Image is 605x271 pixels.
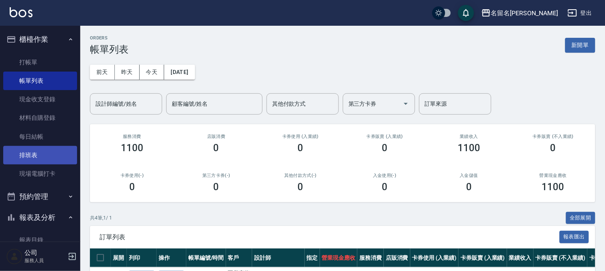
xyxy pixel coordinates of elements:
a: 材料自購登錄 [3,109,77,127]
h3: 帳單列表 [90,44,128,55]
a: 打帳單 [3,53,77,72]
th: 卡券販賣 (不入業績) [534,248,587,267]
th: 列印 [127,248,157,267]
th: 操作 [157,248,186,267]
button: 前天 [90,65,115,80]
h3: 1100 [458,142,480,154]
h3: 服務消費 [100,134,165,139]
button: 報表匯出 [560,231,589,243]
a: 排班表 [3,146,77,164]
h2: 店販消費 [184,134,249,139]
h2: 入金儲值 [436,173,501,178]
h3: 0 [550,142,556,154]
h3: 0 [214,142,219,154]
h2: 業績收入 [436,134,501,139]
a: 現金收支登錄 [3,90,77,109]
th: 卡券使用 (入業績) [410,248,459,267]
h3: 0 [214,181,219,193]
h5: 公司 [24,249,65,257]
h2: 入金使用(-) [352,173,417,178]
button: 預約管理 [3,186,77,207]
button: 全部展開 [566,212,596,224]
a: 新開單 [565,41,595,49]
button: 報表及分析 [3,207,77,228]
button: 昨天 [115,65,140,80]
th: 營業現金應收 [320,248,358,267]
button: 登出 [564,6,595,21]
h2: ORDERS [90,35,128,41]
h3: 0 [298,142,304,154]
div: 名留名[PERSON_NAME] [491,8,558,18]
h2: 卡券使用 (入業績) [268,134,333,139]
h3: 1100 [542,181,564,193]
th: 展開 [111,248,127,267]
h3: 0 [298,181,304,193]
th: 設計師 [252,248,304,267]
img: Person [6,248,22,265]
p: 服務人員 [24,257,65,264]
button: Open [399,97,412,110]
span: 訂單列表 [100,233,560,241]
img: Logo [10,7,33,17]
h2: 營業現金應收 [521,173,586,178]
th: 業績收入 [507,248,534,267]
button: 名留名[PERSON_NAME] [478,5,561,21]
button: 櫃檯作業 [3,29,77,50]
button: [DATE] [164,65,195,80]
a: 報表目錄 [3,231,77,249]
p: 共 4 筆, 1 / 1 [90,214,112,222]
button: 新開單 [565,38,595,53]
th: 卡券販賣 (入業績) [458,248,507,267]
h3: 0 [129,181,135,193]
h3: 0 [382,181,387,193]
a: 每日結帳 [3,127,77,146]
h2: 卡券使用(-) [100,173,165,178]
h2: 卡券販賣 (入業績) [352,134,417,139]
h3: 0 [466,181,472,193]
button: 今天 [140,65,165,80]
a: 現場電腦打卡 [3,164,77,183]
th: 服務消費 [357,248,384,267]
a: 報表匯出 [560,233,589,240]
th: 客戶 [226,248,253,267]
a: 帳單列表 [3,72,77,90]
button: save [458,5,474,21]
th: 指定 [305,248,320,267]
h3: 0 [382,142,387,154]
h2: 卡券販賣 (不入業績) [521,134,586,139]
h2: 其他付款方式(-) [268,173,333,178]
h3: 1100 [121,142,143,154]
th: 店販消費 [384,248,410,267]
h2: 第三方卡券(-) [184,173,249,178]
th: 帳單編號/時間 [186,248,226,267]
